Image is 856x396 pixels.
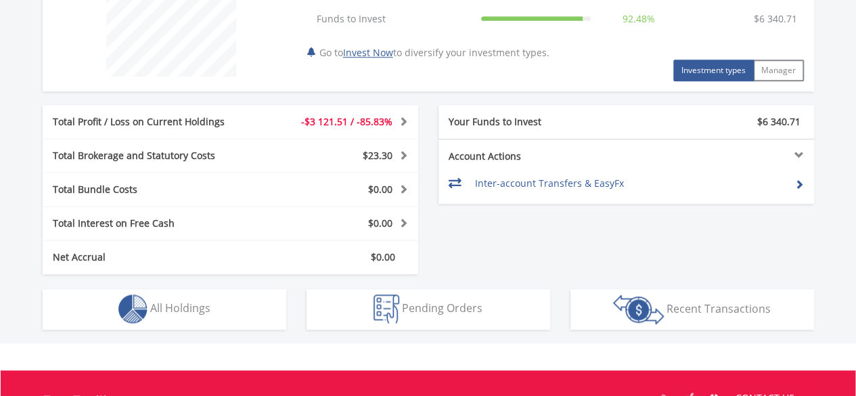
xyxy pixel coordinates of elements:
button: All Holdings [43,289,286,330]
span: Recent Transactions [667,301,771,315]
div: Total Profit / Loss on Current Holdings [43,115,262,129]
td: 92.48% [598,5,680,32]
div: Your Funds to Invest [438,115,627,129]
span: All Holdings [150,301,210,315]
span: $0.00 [371,250,395,263]
img: holdings-wht.png [118,294,148,324]
span: -$3 121.51 / -85.83% [301,115,392,128]
span: $6 340.71 [757,115,801,128]
img: transactions-zar-wht.png [613,294,664,324]
button: Recent Transactions [570,289,814,330]
button: Investment types [673,60,754,81]
span: $23.30 [363,149,392,162]
div: Total Bundle Costs [43,183,262,196]
span: $0.00 [368,217,392,229]
div: Account Actions [438,150,627,163]
img: pending_instructions-wht.png [374,294,399,324]
td: $6 340.71 [747,5,804,32]
div: Total Interest on Free Cash [43,217,262,230]
div: Net Accrual [43,250,262,264]
td: Inter-account Transfers & EasyFx [475,173,784,194]
span: Pending Orders [402,301,482,315]
button: Pending Orders [307,289,550,330]
div: Total Brokerage and Statutory Costs [43,149,262,162]
button: Manager [753,60,804,81]
a: Invest Now [343,46,393,59]
span: $0.00 [368,183,392,196]
td: Funds to Invest [310,5,474,32]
